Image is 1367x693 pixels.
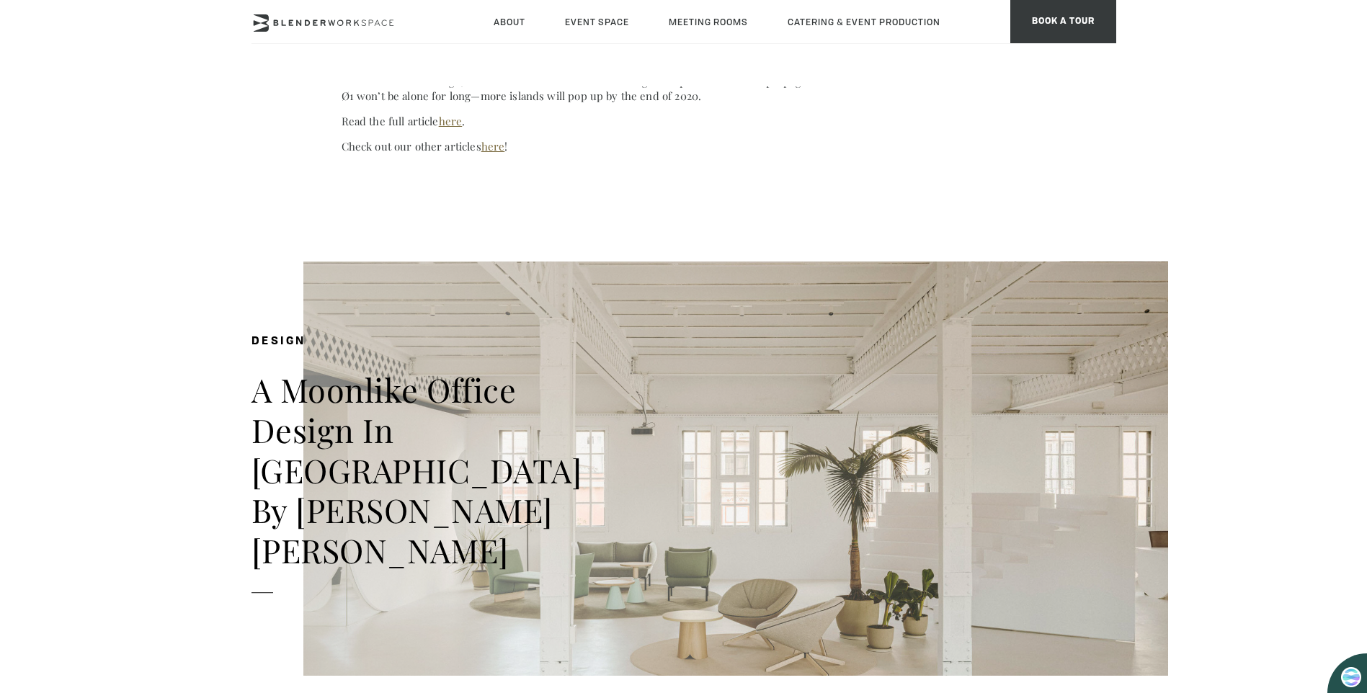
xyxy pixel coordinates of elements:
[342,114,954,128] p: Read the full article .
[342,139,954,153] p: Check out our other articles !
[251,370,612,571] h1: A Moonlike Office Design in [GEOGRAPHIC_DATA] by [PERSON_NAME] [PERSON_NAME]
[439,114,463,128] a: here
[481,139,505,153] a: here
[251,336,306,347] span: Design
